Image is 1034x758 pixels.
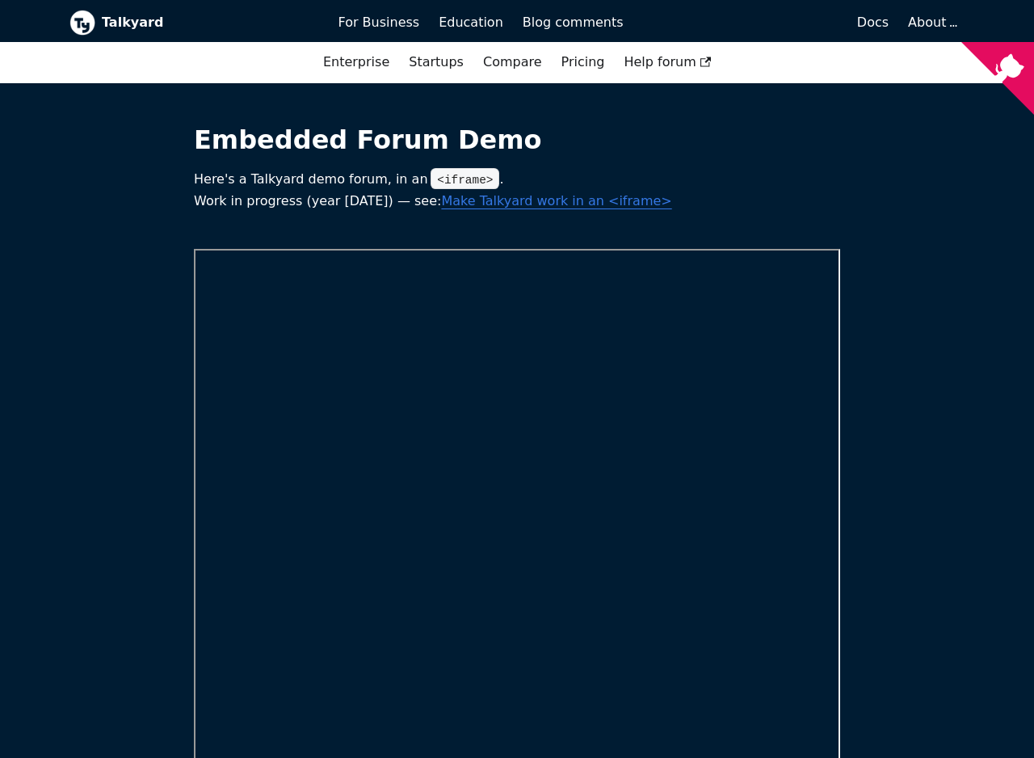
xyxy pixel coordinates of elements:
[313,48,399,76] a: Enterprise
[441,193,671,208] a: Make Talkyard work in an <iframe>
[857,15,889,30] span: Docs
[102,12,316,33] b: Talkyard
[338,15,420,30] span: For Business
[431,168,499,189] code: <iframe>
[552,48,615,76] a: Pricing
[483,54,542,69] a: Compare
[69,10,316,36] a: Talkyard logoTalkyard
[194,124,840,156] h1: Embedded Forum Demo
[399,48,473,76] a: Startups
[429,9,513,36] a: Education
[69,10,95,36] img: Talkyard logo
[614,48,721,76] a: Help forum
[513,9,633,36] a: Blog comments
[633,9,899,36] a: Docs
[523,15,624,30] span: Blog comments
[439,15,503,30] span: Education
[329,9,430,36] a: For Business
[624,54,711,69] span: Help forum
[194,169,840,212] p: Here's a Talkyard demo forum, in an . Work in progress (year [DATE]) — see:
[908,15,955,30] a: About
